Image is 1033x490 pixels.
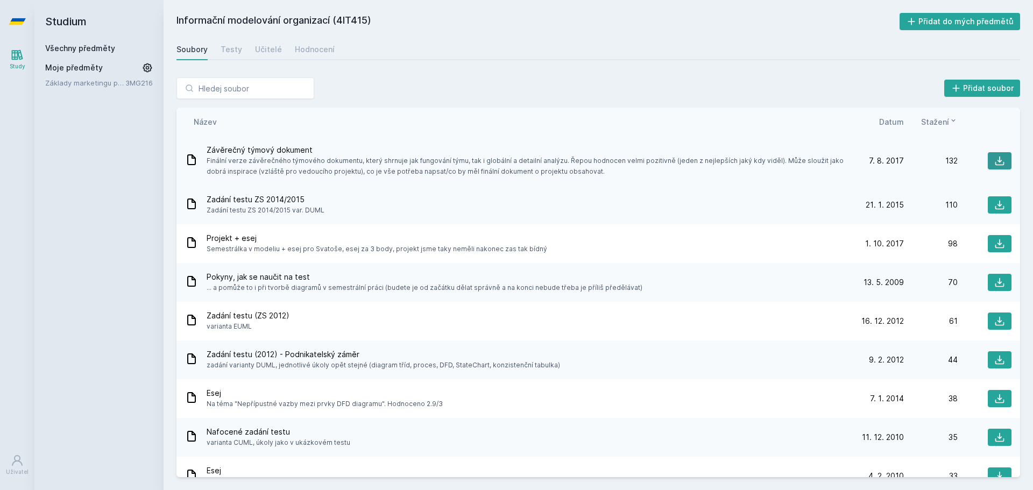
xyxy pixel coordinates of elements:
[295,44,335,55] div: Hodnocení
[904,393,958,404] div: 38
[207,244,547,254] span: Semestrálka v modeliu + esej pro Svatoše, esej za 3 body, projekt jsme taky neměli nakonec zas ta...
[207,145,846,155] span: Závěrečný týmový dokument
[125,79,153,87] a: 3MG216
[176,39,208,60] a: Soubory
[900,13,1021,30] button: Přidat do mých předmětů
[45,77,125,88] a: Základy marketingu pro informatiky a statistiky
[921,116,958,127] button: Stažení
[45,44,115,53] a: Všechny předměty
[869,155,904,166] span: 7. 8. 2017
[207,427,350,437] span: Nafocené zadání testu
[255,39,282,60] a: Učitelé
[207,194,324,205] span: Zadání testu ZS 2014/2015
[207,437,350,448] span: varianta CUML, úkoly jako v ukázkovém testu
[2,43,32,76] a: Study
[207,310,289,321] span: Zadání testu (ZS 2012)
[904,354,958,365] div: 44
[864,277,904,288] span: 13. 5. 2009
[221,44,242,55] div: Testy
[904,432,958,443] div: 35
[207,476,478,487] span: Ruzne formy hierarchicke abstrakce. Hodnoceno 25/25 by [PERSON_NAME], ZS 09/10
[861,316,904,326] span: 16. 12. 2012
[194,116,217,127] button: Název
[921,116,949,127] span: Stažení
[904,238,958,249] div: 98
[904,316,958,326] div: 61
[207,321,289,332] span: varianta EUML
[255,44,282,55] div: Učitelé
[176,13,900,30] h2: Informační modelování organizací (4IT415)
[866,200,904,210] span: 21. 1. 2015
[45,62,103,73] span: Moje předměty
[904,277,958,288] div: 70
[868,471,904,481] span: 4. 2. 2010
[207,205,324,216] span: Zadání testu ZS 2014/2015 var. DUML
[869,354,904,365] span: 9. 2. 2012
[870,393,904,404] span: 7. 1. 2014
[6,468,29,476] div: Uživatel
[904,200,958,210] div: 110
[879,116,904,127] button: Datum
[176,77,314,99] input: Hledej soubor
[207,360,560,371] span: zadání varianty DUML, jednotlivé úkoly opět stejné (diagram tříd, proces, DFD, StateChart, konzis...
[862,432,904,443] span: 11. 12. 2010
[207,233,547,244] span: Projekt + esej
[207,349,560,360] span: Zadání testu (2012) - Podnikatelský záměr
[207,465,478,476] span: Esej
[904,155,958,166] div: 132
[207,272,642,282] span: Pokyny, jak se naučit na test
[207,388,443,399] span: Esej
[295,39,335,60] a: Hodnocení
[207,399,443,409] span: Na téma "Nepřípustné vazby mezi prvky DFD diagramu". Hodnoceno 2.9/3
[865,238,904,249] span: 1. 10. 2017
[207,282,642,293] span: ... a pomůže to i při tvorbě diagramů v semestrální práci (budete je od začátku dělat správně a n...
[176,44,208,55] div: Soubory
[904,471,958,481] div: 33
[207,155,846,177] span: Finální verze závěrečného týmového dokumentu, který shrnuje jak fungování týmu, tak i globální a ...
[944,80,1021,97] button: Přidat soubor
[2,449,32,481] a: Uživatel
[221,39,242,60] a: Testy
[10,62,25,70] div: Study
